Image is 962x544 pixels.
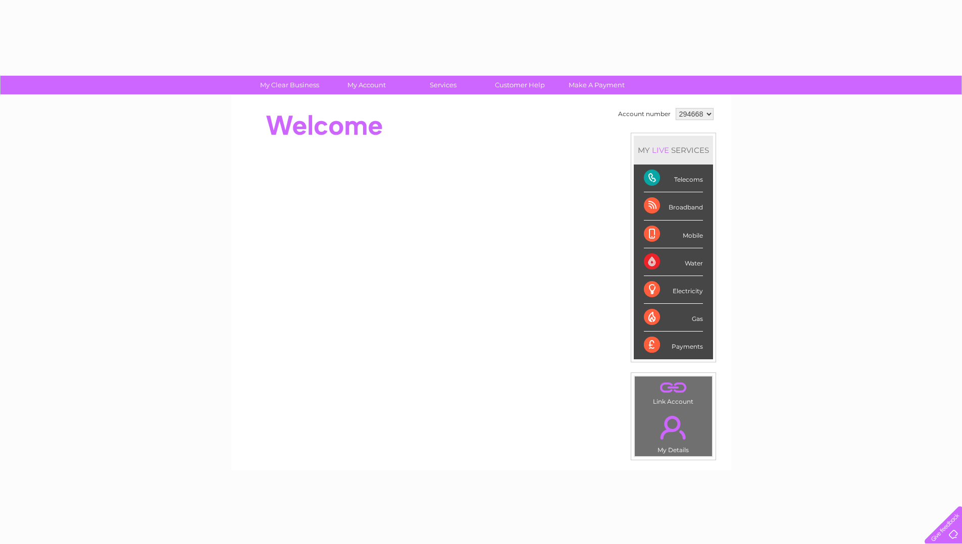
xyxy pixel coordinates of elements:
[634,407,713,457] td: My Details
[401,76,485,94] a: Services
[325,76,408,94] a: My Account
[644,304,703,332] div: Gas
[637,379,710,397] a: .
[634,376,713,408] td: Link Account
[637,410,710,445] a: .
[478,76,562,94] a: Customer Help
[634,136,713,165] div: MY SERVICES
[555,76,638,94] a: Make A Payment
[650,145,671,155] div: LIVE
[248,76,331,94] a: My Clear Business
[644,332,703,359] div: Payments
[616,105,673,123] td: Account number
[644,192,703,220] div: Broadband
[644,221,703,248] div: Mobile
[644,165,703,192] div: Telecoms
[644,248,703,276] div: Water
[644,276,703,304] div: Electricity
